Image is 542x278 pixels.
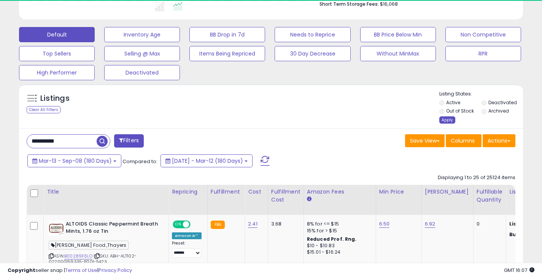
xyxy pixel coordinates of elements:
div: Amazon Fees [307,188,373,196]
button: RPR [445,46,521,61]
a: 6.50 [379,220,390,228]
div: Min Price [379,188,418,196]
span: Compared to: [122,158,157,165]
button: Actions [483,134,515,147]
p: Listing States: [439,91,523,98]
span: [PERSON_NAME] Food ,Thayers [49,241,129,249]
div: seller snap | | [8,267,132,274]
span: Mar-13 - Sep-08 (180 Days) [39,157,112,165]
label: Deactivated [488,99,517,106]
div: 15% for > $15 [307,227,370,234]
button: Columns [446,134,482,147]
label: Active [446,99,460,106]
button: BB Drop in 7d [189,27,265,42]
span: 2025-09-9 16:07 GMT [504,267,534,274]
button: Deactivated [104,65,180,80]
span: ON [173,221,183,228]
small: FBA [211,221,225,229]
strong: Copyright [8,267,35,274]
a: B00289F6LO [64,253,92,259]
small: Amazon Fees. [307,196,312,203]
b: Reduced Prof. Rng. [307,236,357,242]
span: | SKU: ABH-ALT102-022000159335-P001-5423 [49,253,137,264]
div: Apply [439,116,455,124]
button: BB Price Below Min [360,27,436,42]
button: Needs to Reprice [275,27,350,42]
b: Short Term Storage Fees: [319,1,379,7]
div: 0 [477,221,500,227]
button: 30 Day Decrease [275,46,350,61]
button: [DATE] - Mar-12 (180 Days) [161,154,253,167]
div: Cost [248,188,265,196]
div: Amazon AI * [172,232,202,239]
div: $10 - $10.83 [307,243,370,249]
div: Clear All Filters [27,106,60,113]
div: Fulfillment [211,188,242,196]
div: 8% for <= $15 [307,221,370,227]
div: Preset: [172,241,202,258]
b: ALTOIDS Classic Peppermint Breath Mints, 1.76 oz Tin [66,221,158,237]
a: Privacy Policy [99,267,132,274]
button: Items Being Repriced [189,46,265,61]
button: Inventory Age [104,27,180,42]
div: 3.68 [271,221,298,227]
div: Fulfillment Cost [271,188,300,204]
span: Columns [451,137,475,145]
div: Repricing [172,188,204,196]
button: Without MinMax [360,46,436,61]
label: Archived [488,108,509,114]
img: 51byAs8jyIL._SL40_.jpg [49,221,64,236]
button: Top Sellers [19,46,95,61]
button: Non Competitive [445,27,521,42]
a: 2.41 [248,220,257,228]
button: Filters [114,134,144,148]
button: Default [19,27,95,42]
span: [DATE] - Mar-12 (180 Days) [172,157,243,165]
div: [PERSON_NAME] [425,188,470,196]
span: $16,068 [380,0,398,8]
a: 6.92 [425,220,436,228]
button: Selling @ Max [104,46,180,61]
span: OFF [189,221,202,228]
div: $15.01 - $16.24 [307,249,370,256]
div: Title [47,188,165,196]
div: Displaying 1 to 25 of 25124 items [438,174,515,181]
button: Save View [405,134,445,147]
button: High Performer [19,65,95,80]
div: Fulfillable Quantity [477,188,503,204]
a: Terms of Use [65,267,97,274]
button: Mar-13 - Sep-08 (180 Days) [27,154,121,167]
label: Out of Stock [446,108,474,114]
h5: Listings [40,93,70,104]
